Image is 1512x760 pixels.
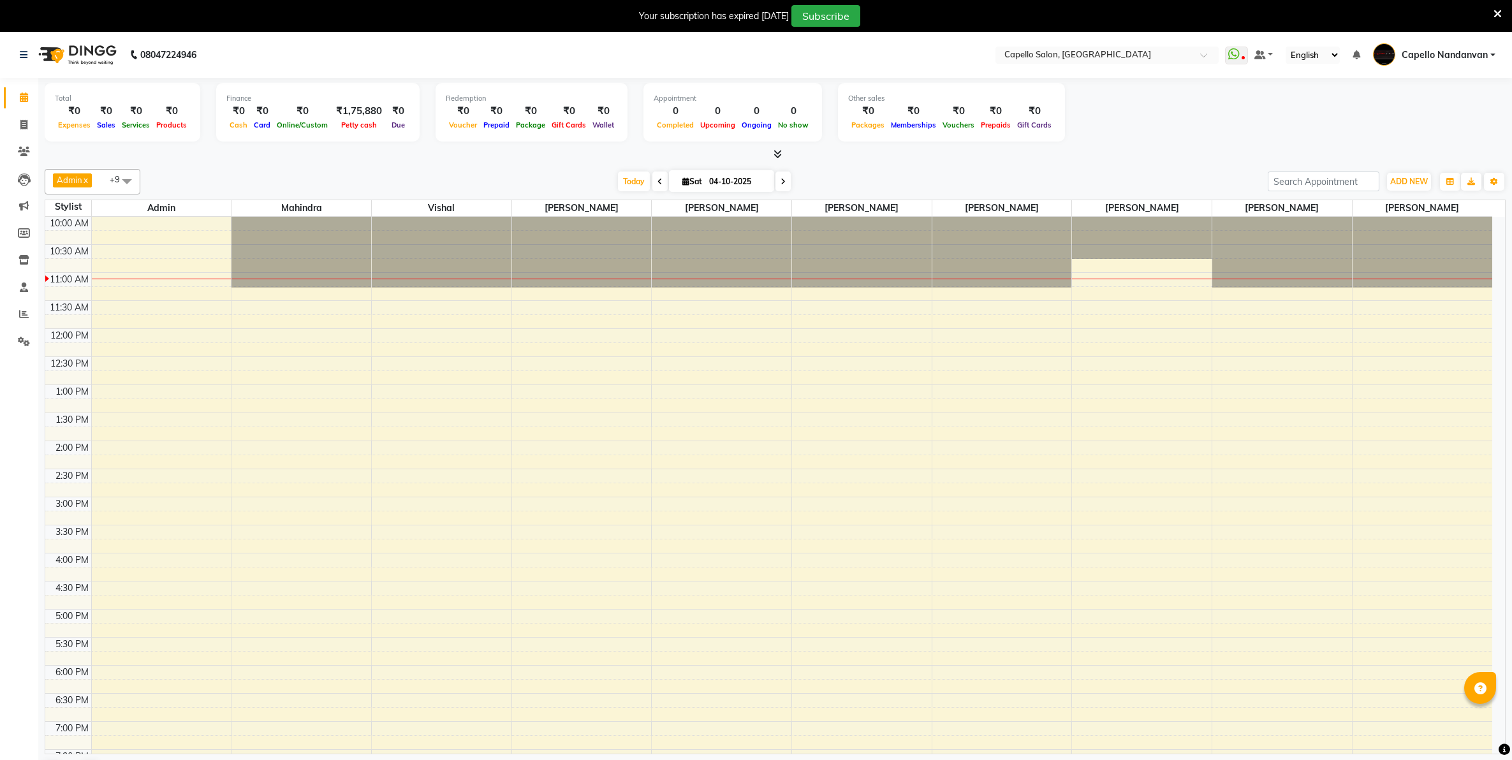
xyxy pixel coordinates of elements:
[978,104,1014,119] div: ₹0
[53,610,91,623] div: 5:00 PM
[1212,200,1352,216] span: [PERSON_NAME]
[57,175,82,185] span: Admin
[1373,43,1395,66] img: Capello Nandanvan
[53,666,91,679] div: 6:00 PM
[47,217,91,230] div: 10:00 AM
[231,200,371,216] span: mahindra
[47,301,91,314] div: 11:30 AM
[1402,48,1488,62] span: Capello Nandanvan
[226,93,409,104] div: Finance
[251,104,274,119] div: ₹0
[153,104,190,119] div: ₹0
[55,93,190,104] div: Total
[654,121,697,129] span: Completed
[446,104,480,119] div: ₹0
[848,104,888,119] div: ₹0
[1072,200,1212,216] span: [PERSON_NAME]
[274,121,331,129] span: Online/Custom
[94,121,119,129] span: Sales
[331,104,387,119] div: ₹1,75,880
[697,104,738,119] div: 0
[140,37,196,73] b: 08047224946
[47,245,91,258] div: 10:30 AM
[153,121,190,129] span: Products
[110,174,129,184] span: +9
[53,497,91,511] div: 3:00 PM
[48,329,91,342] div: 12:00 PM
[932,200,1072,216] span: [PERSON_NAME]
[1387,173,1431,191] button: ADD NEW
[48,357,91,370] div: 12:30 PM
[513,104,548,119] div: ₹0
[388,121,408,129] span: Due
[939,121,978,129] span: Vouchers
[939,104,978,119] div: ₹0
[53,581,91,595] div: 4:30 PM
[679,177,705,186] span: Sat
[589,104,617,119] div: ₹0
[53,441,91,455] div: 2:00 PM
[589,121,617,129] span: Wallet
[548,104,589,119] div: ₹0
[775,104,812,119] div: 0
[119,104,153,119] div: ₹0
[512,200,652,216] span: [PERSON_NAME]
[1014,104,1055,119] div: ₹0
[33,37,120,73] img: logo
[1268,172,1379,191] input: Search Appointment
[480,121,513,129] span: Prepaid
[978,121,1014,129] span: Prepaids
[738,104,775,119] div: 0
[53,385,91,398] div: 1:00 PM
[618,172,650,191] span: Today
[94,104,119,119] div: ₹0
[654,93,812,104] div: Appointment
[654,104,697,119] div: 0
[387,104,409,119] div: ₹0
[119,121,153,129] span: Services
[53,413,91,427] div: 1:30 PM
[888,104,939,119] div: ₹0
[888,121,939,129] span: Memberships
[53,525,91,539] div: 3:30 PM
[251,121,274,129] span: Card
[738,121,775,129] span: Ongoing
[446,93,617,104] div: Redemption
[639,10,789,23] div: Your subscription has expired [DATE]
[652,200,791,216] span: [PERSON_NAME]
[848,93,1055,104] div: Other sales
[226,104,251,119] div: ₹0
[82,175,88,185] a: x
[480,104,513,119] div: ₹0
[697,121,738,129] span: Upcoming
[53,638,91,651] div: 5:30 PM
[53,722,91,735] div: 7:00 PM
[53,694,91,707] div: 6:30 PM
[792,200,932,216] span: [PERSON_NAME]
[705,172,769,191] input: 2025-10-04
[1353,200,1492,216] span: [PERSON_NAME]
[548,121,589,129] span: Gift Cards
[47,273,91,286] div: 11:00 AM
[55,121,94,129] span: Expenses
[1014,121,1055,129] span: Gift Cards
[274,104,331,119] div: ₹0
[372,200,511,216] span: vishal
[53,469,91,483] div: 2:30 PM
[45,200,91,214] div: Stylist
[1390,177,1428,186] span: ADD NEW
[338,121,380,129] span: Petty cash
[53,553,91,567] div: 4:00 PM
[791,5,860,27] button: Subscribe
[775,121,812,129] span: No show
[92,200,231,216] span: Admin
[446,121,480,129] span: Voucher
[226,121,251,129] span: Cash
[55,104,94,119] div: ₹0
[848,121,888,129] span: Packages
[513,121,548,129] span: Package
